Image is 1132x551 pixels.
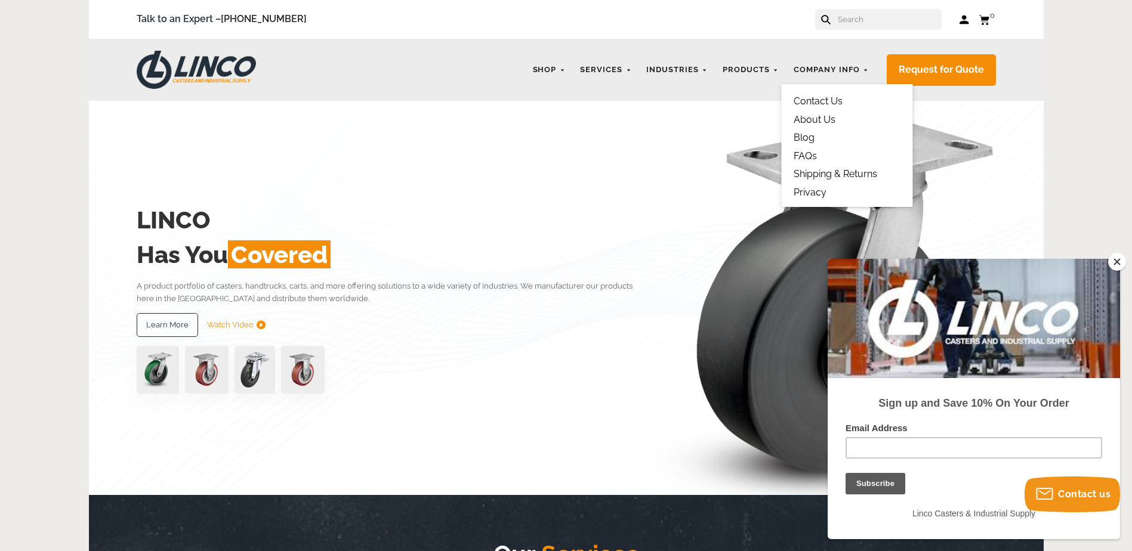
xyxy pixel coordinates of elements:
a: Shop [527,58,572,82]
input: Subscribe [18,214,78,236]
span: Covered [228,240,331,268]
a: About Us [794,114,835,125]
img: pn3orx8a-94725-1-1-.png [137,346,179,394]
a: Privacy [794,187,826,198]
a: [PHONE_NUMBER] [221,13,307,24]
a: Services [574,58,637,82]
span: 0 [990,11,995,20]
a: Log in [960,14,970,26]
a: Request for Quote [887,54,996,86]
img: linco_caster [653,101,996,495]
a: Products [717,58,785,82]
span: Talk to an Expert – [137,11,307,27]
p: A product portfolio of casters, handtrucks, carts, and more offering solutions to a wide variety ... [137,280,650,305]
strong: Sign up and Save 10% On Your Order [51,138,241,150]
img: capture-59611-removebg-preview-1.png [185,346,229,394]
label: Email Address [18,164,274,178]
input: Search [837,9,942,30]
a: Contact Us [794,95,843,107]
img: capture-59611-removebg-preview-1.png [281,346,325,394]
h2: Has You [137,237,650,272]
a: Company Info [788,58,875,82]
img: subtract.png [257,320,266,329]
a: FAQs [794,150,817,162]
span: Linco Casters & Industrial Supply [85,250,208,259]
button: Close [1108,253,1126,271]
a: Learn More [137,313,198,337]
img: lvwpp200rst849959jpg-30522-removebg-preview-1.png [235,346,275,394]
a: Shipping & Returns [794,168,877,179]
button: Contact us [1025,476,1120,512]
a: Blog [794,132,815,143]
img: LINCO CASTERS & INDUSTRIAL SUPPLY [137,51,256,89]
a: 0 [979,12,996,27]
span: Contact us [1058,488,1111,500]
h2: LINCO [137,203,650,237]
a: Watch Video [207,313,266,337]
a: Industries [640,58,714,82]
